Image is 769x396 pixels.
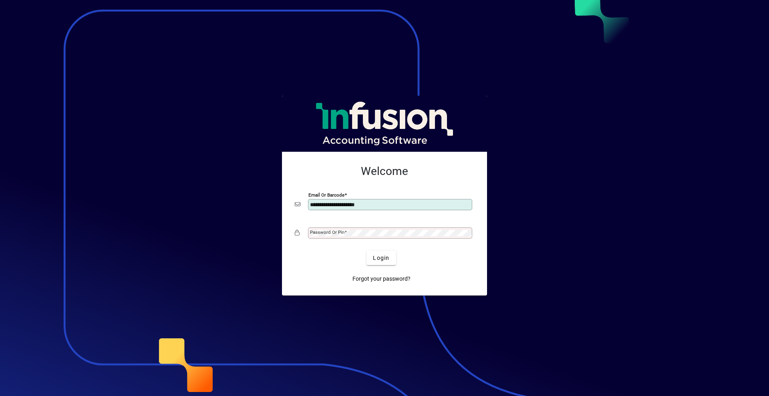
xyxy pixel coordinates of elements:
[373,254,389,262] span: Login
[295,165,474,178] h2: Welcome
[352,275,411,283] span: Forgot your password?
[310,229,344,235] mat-label: Password or Pin
[366,251,396,265] button: Login
[349,271,414,286] a: Forgot your password?
[308,192,344,198] mat-label: Email or Barcode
